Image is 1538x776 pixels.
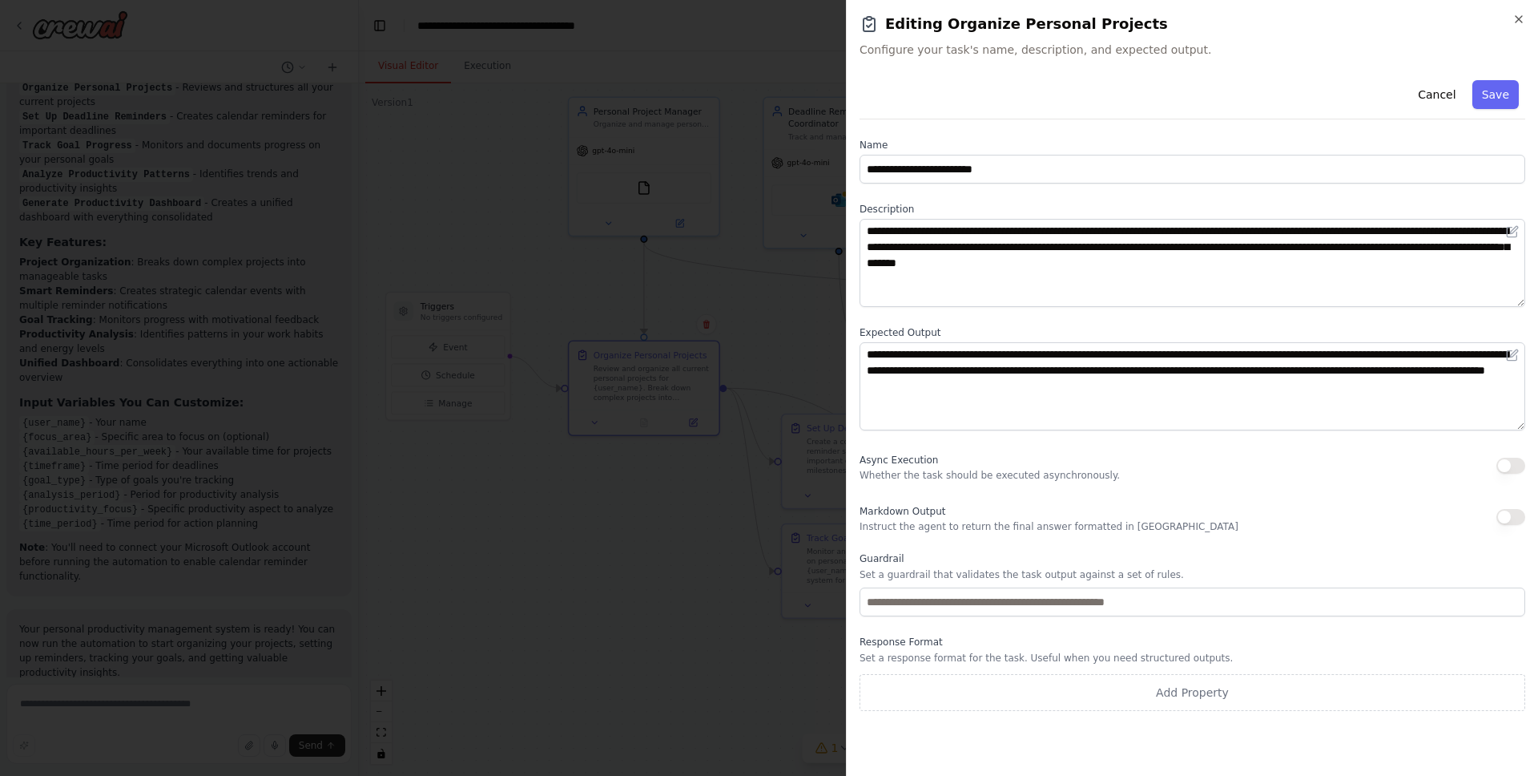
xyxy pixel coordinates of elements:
span: Markdown Output [860,506,945,517]
label: Name [860,139,1525,152]
p: Set a response format for the task. Useful when you need structured outputs. [860,652,1525,665]
button: Cancel [1408,80,1465,109]
span: Configure your task's name, description, and expected output. [860,42,1525,58]
button: Open in editor [1503,222,1522,241]
label: Response Format [860,636,1525,649]
p: Whether the task should be executed asynchronously. [860,469,1120,482]
span: Async Execution [860,455,938,466]
p: Set a guardrail that validates the task output against a set of rules. [860,568,1525,581]
button: Open in editor [1503,346,1522,365]
h2: Editing Organize Personal Projects [860,13,1525,35]
p: Instruct the agent to return the final answer formatted in [GEOGRAPHIC_DATA] [860,520,1238,533]
label: Expected Output [860,326,1525,339]
button: Save [1472,80,1519,109]
label: Description [860,203,1525,216]
label: Guardrail [860,552,1525,565]
button: Add Property [860,674,1525,711]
